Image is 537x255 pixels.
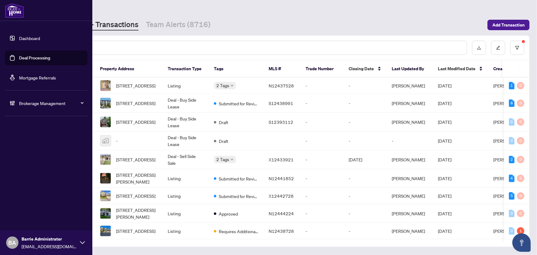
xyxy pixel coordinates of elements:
[116,137,118,144] span: -
[510,41,524,55] button: filter
[163,204,209,223] td: Listing
[509,156,515,163] div: 2
[509,118,515,126] div: 0
[163,132,209,150] td: Deal - Buy Side Lease
[219,100,259,107] span: Submitted for Review
[230,84,234,87] span: down
[438,119,451,125] span: [DATE]
[163,188,209,204] td: Listing
[116,119,155,125] span: [STREET_ADDRESS]
[487,20,530,30] button: Add Transaction
[216,156,229,163] span: 2 Tags
[438,211,451,216] span: [DATE]
[163,223,209,239] td: Listing
[301,113,344,132] td: -
[509,137,515,144] div: 0
[517,99,524,107] div: 0
[493,228,527,234] span: [PERSON_NAME]
[100,208,111,219] img: thumbnail-img
[9,238,16,247] span: BA
[301,223,344,239] td: -
[269,100,293,106] span: S12438991
[438,193,451,199] span: [DATE]
[163,150,209,169] td: Deal - Sell Side Sale
[19,55,50,61] a: Deal Processing
[230,158,234,161] span: down
[387,188,433,204] td: [PERSON_NAME]
[493,138,527,144] span: [PERSON_NAME]
[344,94,387,113] td: -
[100,136,111,146] img: thumbnail-img
[517,82,524,89] div: 0
[493,83,527,88] span: [PERSON_NAME]
[491,41,505,55] button: edit
[438,138,451,144] span: [DATE]
[438,65,475,72] span: Last Modified Date
[344,60,387,78] th: Closing Date
[116,228,155,234] span: [STREET_ADDRESS]
[387,60,433,78] th: Last Updated By
[22,243,77,250] span: [EMAIL_ADDRESS][DOMAIN_NAME]
[493,193,527,199] span: [PERSON_NAME]
[517,175,524,182] div: 0
[219,138,228,144] span: Draft
[517,210,524,217] div: 0
[438,228,451,234] span: [DATE]
[387,150,433,169] td: [PERSON_NAME]
[209,60,264,78] th: Tags
[163,169,209,188] td: Listing
[509,175,515,182] div: 4
[517,137,524,144] div: 0
[116,100,155,107] span: [STREET_ADDRESS]
[492,20,525,30] span: Add Transaction
[269,228,294,234] span: N12438728
[387,132,433,150] td: -
[301,188,344,204] td: -
[509,210,515,217] div: 0
[219,210,238,217] span: Approved
[387,204,433,223] td: [PERSON_NAME]
[344,78,387,94] td: -
[344,150,387,169] td: [DATE]
[344,223,387,239] td: -
[512,233,531,252] button: Open asap
[344,113,387,132] td: -
[509,227,515,235] div: 0
[387,113,433,132] td: [PERSON_NAME]
[100,226,111,236] img: thumbnail-img
[19,75,56,80] a: Mortgage Referrals
[301,60,344,78] th: Trade Number
[269,211,294,216] span: N12444224
[517,156,524,163] div: 0
[219,175,259,182] span: Submitted for Review
[100,191,111,201] img: thumbnail-img
[301,169,344,188] td: -
[493,211,527,216] span: [PERSON_NAME]
[517,227,524,235] div: 1
[95,60,163,78] th: Property Address
[515,46,519,50] span: filter
[269,176,294,181] span: N12441852
[116,207,158,220] span: [STREET_ADDRESS][PERSON_NAME]
[438,83,451,88] span: [DATE]
[433,60,488,78] th: Last Modified Date
[344,204,387,223] td: -
[116,192,155,199] span: [STREET_ADDRESS]
[493,176,527,181] span: [PERSON_NAME]
[301,78,344,94] td: -
[349,65,374,72] span: Closing Date
[163,113,209,132] td: Deal - Buy Side Lease
[163,60,209,78] th: Transaction Type
[219,193,259,200] span: Submitted for Review
[269,119,293,125] span: S12393112
[472,41,486,55] button: download
[116,172,158,185] span: [STREET_ADDRESS][PERSON_NAME]
[100,98,111,108] img: thumbnail-img
[509,99,515,107] div: 8
[19,35,40,41] a: Dashboard
[269,157,294,162] span: X12433921
[438,157,451,162] span: [DATE]
[517,118,524,126] div: 0
[146,19,210,30] a: Team Alerts (8716)
[438,176,451,181] span: [DATE]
